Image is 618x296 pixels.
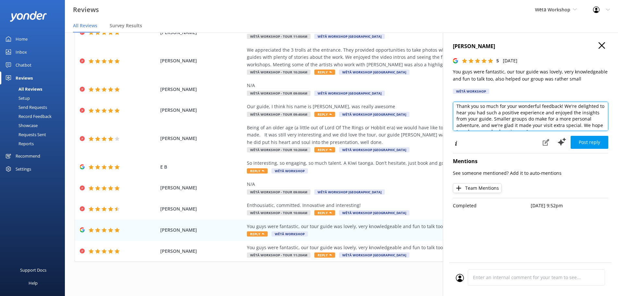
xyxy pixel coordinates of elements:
div: N/A [247,82,542,89]
span: [PERSON_NAME] [160,57,244,64]
span: Wētā Workshop [GEOGRAPHIC_DATA] [339,147,409,152]
span: Wētā Workshop - Tour 10:20am [247,147,310,152]
span: Reply [314,70,335,75]
div: Record Feedback [4,112,52,121]
img: yonder-white-logo.png [10,11,47,22]
span: [PERSON_NAME] [160,205,244,212]
span: Wētā Workshop - Tour 10:20am [247,70,310,75]
span: [PERSON_NAME] [160,135,244,142]
span: E B [160,163,244,171]
textarea: Kia [PERSON_NAME], Thank you so much for your wonderful feedback! We're delighted to hear you had... [453,102,608,131]
span: Wētā Workshop [GEOGRAPHIC_DATA] [339,210,409,215]
span: Wētā Workshop - Tour 10:00am [247,210,310,215]
span: Reply [247,231,268,237]
div: Chatbot [16,58,31,71]
span: Wētā Workshop [GEOGRAPHIC_DATA] [339,70,409,75]
span: Wētā Workshop - Tour 09:40am [247,112,310,117]
span: Reply [314,112,335,117]
div: We appreciated the 3 trolls at the entrance. They provided opportunities to take photos whilst wa... [247,46,542,68]
a: Reports [4,139,65,148]
a: Send Requests [4,103,65,112]
button: Close [599,42,605,49]
span: Wētā Workshop [GEOGRAPHIC_DATA] [339,112,409,117]
span: Wētā Workshop - Tour 09:00am [247,189,310,195]
span: [PERSON_NAME] [160,248,244,255]
div: Showcase [4,121,38,130]
div: All Reviews [4,84,42,94]
span: Reply [314,252,335,258]
div: You guys were fantastic, our tour guide was lovely, very knowledgeable and fun to talk too, also ... [247,223,542,230]
a: Setup [4,94,65,103]
div: Being of an older age (a little out of Lord Of The Rings or Hobbit era) we would have like to see... [247,124,542,146]
div: So interesting, so engaging, so much talent. A Kiwi taonga. Don’t hesitate, just book and go. [247,160,542,167]
div: Reviews [16,71,33,84]
div: Send Requests [4,103,47,112]
span: 5 [496,58,499,64]
span: Reply [314,147,335,152]
div: Our guide, I think his name is [PERSON_NAME], was really awesome [247,103,542,110]
div: You guys were fantastic, our tour guide was lovely, very knowledgeable and fun to talk too, also ... [247,244,542,251]
div: Inbox [16,45,27,58]
span: Wētā Workshop [GEOGRAPHIC_DATA] [339,252,409,258]
img: user_profile.svg [456,274,464,282]
a: Record Feedback [4,112,65,121]
p: [DATE] [503,57,517,64]
a: All Reviews [4,84,65,94]
span: Wētā Workshop - Tour 11:20am [247,252,310,258]
a: Requests Sent [4,130,65,139]
span: [PERSON_NAME] [160,107,244,114]
span: Wētā Workshop [GEOGRAPHIC_DATA] [314,34,385,39]
div: Support Docs [20,264,46,277]
p: Completed [453,202,531,209]
span: [PERSON_NAME] [160,226,244,234]
div: N/A [247,181,542,188]
div: Reports [4,139,34,148]
span: Wētā Workshop [GEOGRAPHIC_DATA] [314,189,385,195]
span: Wētā Workshop [GEOGRAPHIC_DATA] [314,91,385,96]
div: Settings [16,162,31,175]
span: [PERSON_NAME] [160,86,244,93]
h4: [PERSON_NAME] [453,42,608,51]
div: Wētā Workshop [453,89,489,94]
h4: Mentions [453,157,608,166]
div: Requests Sent [4,130,46,139]
span: Wētā Workshop [535,6,570,13]
button: Team Mentions [453,183,502,193]
div: Home [16,32,28,45]
span: Reply [314,210,335,215]
span: Survey Results [110,22,142,29]
a: Showcase [4,121,65,130]
span: Wētā Workshop [272,168,308,174]
span: All Reviews [73,22,97,29]
p: See someone mentioned? Add it to auto-mentions [453,170,608,177]
div: Help [29,277,38,290]
p: You guys were fantastic, our tour guide was lovely, very knowledgeable and fun to talk too, also ... [453,68,608,83]
div: Recommend [16,149,40,162]
span: Wētā Workshop - Tour 11:00am [247,34,310,39]
button: Post reply [571,136,608,149]
div: Setup [4,94,30,103]
span: Reply [247,168,268,174]
div: Enthousiatic, committed. Innovative and interesting! [247,202,542,209]
span: Wētā Workshop [272,231,308,237]
h3: Reviews [73,5,99,15]
p: [DATE] 9:52pm [531,202,609,209]
span: Wētā Workshop - Tour 09:00am [247,91,310,96]
span: [PERSON_NAME] [160,184,244,191]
